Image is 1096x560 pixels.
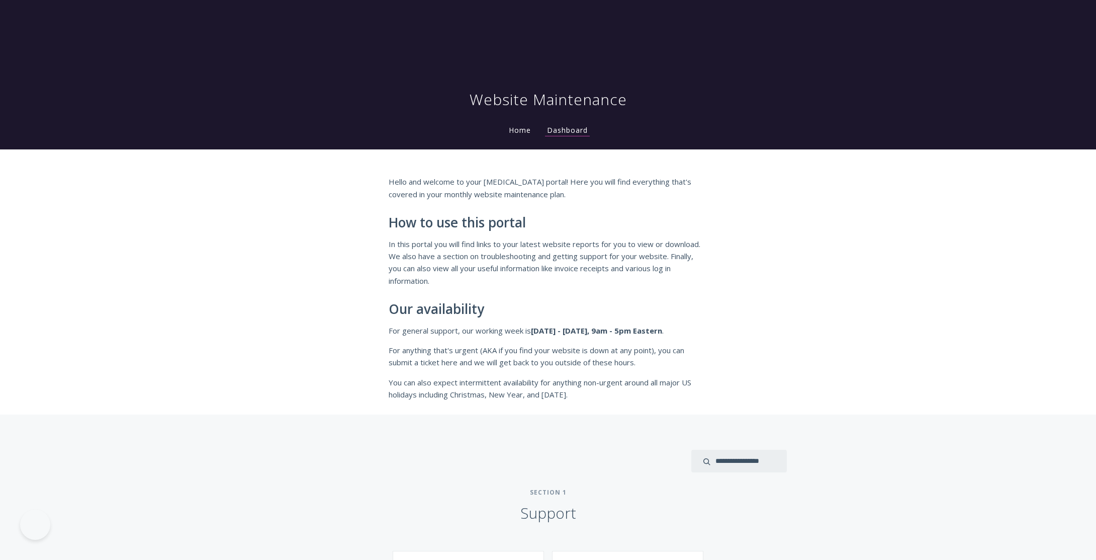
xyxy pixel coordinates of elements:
[389,176,707,200] p: Hello and welcome to your [MEDICAL_DATA] portal! Here you will find everything that's covered in ...
[545,125,590,136] a: Dashboard
[389,215,707,230] h2: How to use this portal
[389,344,707,369] p: For anything that's urgent (AKA if you find your website is down at any point), you can submit a ...
[389,376,707,401] p: You can also expect intermittent availability for anything non-urgent around all major US holiday...
[507,125,533,135] a: Home
[691,450,787,472] input: search input
[20,510,50,540] iframe: Toggle Customer Support
[531,326,662,336] strong: [DATE] - [DATE], 9am - 5pm Eastern
[389,238,707,287] p: In this portal you will find links to your latest website reports for you to view or download. We...
[389,302,707,317] h2: Our availability
[389,325,707,337] p: For general support, our working week is .
[470,90,627,110] h1: Website Maintenance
